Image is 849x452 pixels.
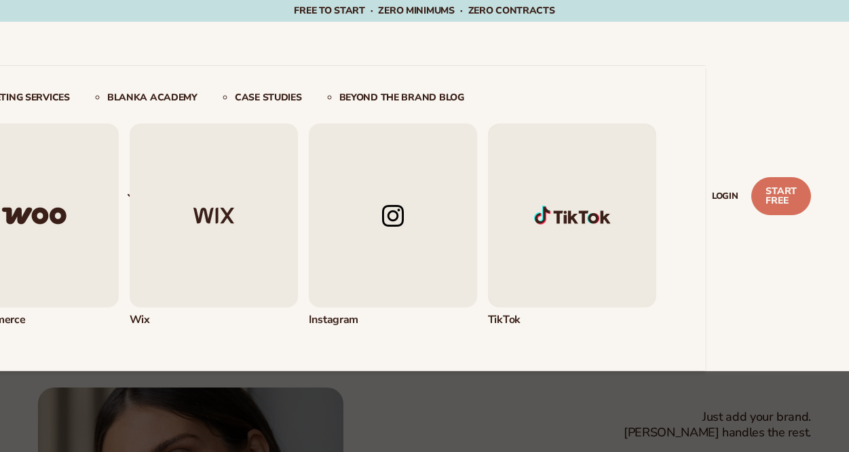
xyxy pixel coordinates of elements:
[705,174,745,218] a: LOGIN
[339,93,464,107] a: beyond the brand blog
[130,124,298,327] div: 3 / 5
[712,191,738,202] span: LOGIN
[488,124,656,307] img: Shopify Image 1
[488,124,656,327] a: Shopify Image 1 TikTok
[130,313,298,327] div: Wix
[309,313,477,327] div: Instagram
[309,124,477,327] div: 4 / 5
[488,313,656,327] div: TikTok
[751,177,811,215] a: Start Free
[107,93,197,107] a: Blanka Academy
[309,124,477,307] img: Instagram logo.
[309,124,477,327] a: Instagram logo. Instagram
[235,93,302,107] a: case studies
[488,124,656,327] div: 5 / 5
[294,4,554,17] span: Free to start · ZERO minimums · ZERO contracts
[130,124,298,307] img: Wix logo.
[130,124,298,327] a: Wix logo. Wix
